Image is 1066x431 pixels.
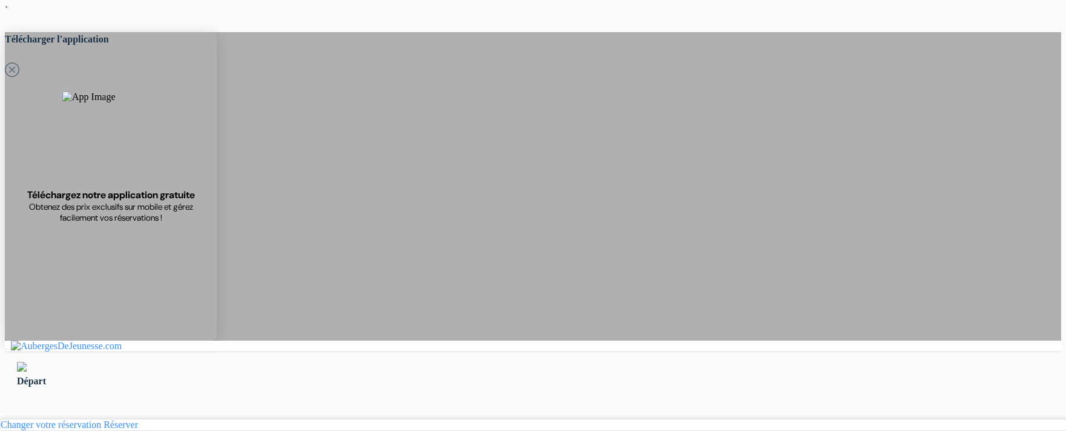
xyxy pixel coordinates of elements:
[5,32,217,47] h5: Télécharger l'application
[62,92,159,189] img: App Image
[11,341,122,352] img: AubergesDeJeunesse.com
[5,62,19,77] svg: Close
[104,419,138,430] a: Réserver
[17,376,46,386] span: Départ
[17,362,27,372] img: left_arrow.svg
[19,201,203,223] span: Obtenez des prix exclusifs sur mobile et gérez facilement vos réservations !
[1,419,101,430] a: Changer votre réservation
[27,189,195,201] span: Téléchargez notre application gratuite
